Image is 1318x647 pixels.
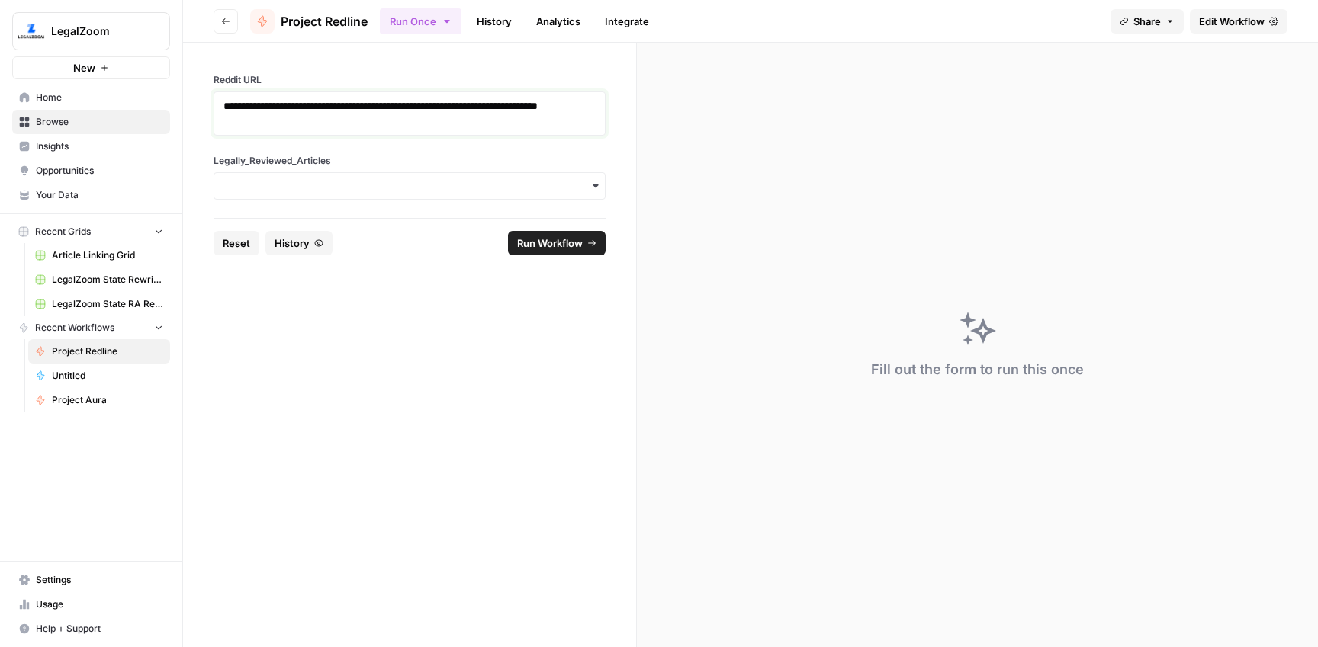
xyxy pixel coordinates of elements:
[527,9,590,34] a: Analytics
[35,225,91,239] span: Recent Grids
[250,9,368,34] a: Project Redline
[214,231,259,255] button: Reset
[468,9,521,34] a: History
[1190,9,1287,34] a: Edit Workflow
[12,159,170,183] a: Opportunities
[1111,9,1184,34] button: Share
[18,18,45,45] img: LegalZoom Logo
[52,344,163,358] span: Project Redline
[517,235,583,251] span: Run Workflow
[12,592,170,617] a: Usage
[36,115,163,129] span: Browse
[281,12,368,30] span: Project Redline
[36,622,163,636] span: Help + Support
[52,273,163,287] span: LegalZoom State Rewrites INC
[12,220,170,243] button: Recent Grids
[12,56,170,79] button: New
[12,617,170,641] button: Help + Support
[52,369,163,383] span: Untitled
[35,321,114,335] span: Recent Workflows
[1133,14,1161,29] span: Share
[12,568,170,592] a: Settings
[508,231,606,255] button: Run Workflow
[28,292,170,316] a: LegalZoom State RA Rewrites
[214,73,606,87] label: Reddit URL
[12,183,170,207] a: Your Data
[12,110,170,134] a: Browse
[36,139,163,153] span: Insights
[28,267,170,292] a: LegalZoom State Rewrites INC
[28,388,170,412] a: Project Aura
[51,24,143,39] span: LegalZoom
[1199,14,1265,29] span: Edit Workflow
[28,243,170,267] a: Article Linking Grid
[223,235,250,251] span: Reset
[380,8,461,34] button: Run Once
[12,12,170,50] button: Workspace: LegalZoom
[12,134,170,159] a: Insights
[265,231,333,255] button: History
[596,9,658,34] a: Integrate
[12,316,170,339] button: Recent Workflows
[214,154,606,168] label: Legally_Reviewed_Articles
[36,597,163,611] span: Usage
[28,339,170,364] a: Project Redline
[36,164,163,178] span: Opportunities
[52,248,163,262] span: Article Linking Grid
[36,573,163,587] span: Settings
[73,60,95,75] span: New
[52,297,163,311] span: LegalZoom State RA Rewrites
[28,364,170,388] a: Untitled
[52,393,163,407] span: Project Aura
[36,188,163,202] span: Your Data
[871,359,1084,380] div: Fill out the form to run this once
[275,235,310,251] span: History
[12,85,170,110] a: Home
[36,91,163,104] span: Home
